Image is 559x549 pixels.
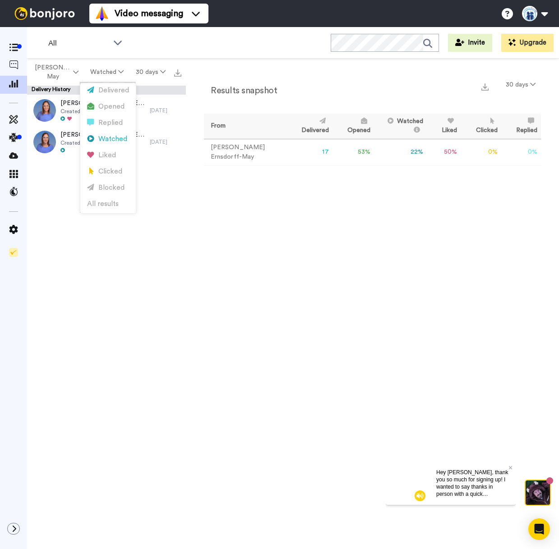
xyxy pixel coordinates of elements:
span: Video messaging [115,7,183,20]
a: [PERSON_NAME] and [PERSON_NAME]Created via CSV import[DATE] [27,126,186,158]
td: 0 % [461,139,501,165]
div: Delivery History [27,86,186,95]
div: All results [87,199,129,209]
h2: Results snapshot [204,86,277,96]
span: All [48,38,109,49]
img: 8c894609-0331-4178-9141-13e7b95db896-thumb.jpg [33,99,56,122]
span: [PERSON_NAME] and [PERSON_NAME] [60,130,145,139]
div: Replied [87,118,129,128]
th: Watched [374,114,427,139]
th: Delivered [286,114,332,139]
img: export.svg [174,69,181,77]
div: Liked [87,151,129,160]
div: [DATE] [150,138,181,146]
td: 53 % [333,139,374,165]
button: Export all results that match these filters now. [171,65,184,79]
img: mute-white.svg [29,29,40,40]
td: 17 [286,139,332,165]
td: [PERSON_NAME] Ernsdorff-May [204,139,286,165]
span: Hey [PERSON_NAME], thank you so much for signing up! I wanted to say thanks in person with a quic... [51,8,122,101]
div: [DATE] [150,107,181,114]
th: Opened [333,114,374,139]
div: Opened [87,102,129,112]
button: Export a summary of each team member’s results that match this filter now. [479,80,491,93]
div: Blocked [87,183,129,193]
button: Upgrade [501,34,554,52]
img: Checklist.svg [9,248,18,257]
span: Created via CSV import [60,139,145,146]
span: [PERSON_NAME] and [PERSON_NAME] [60,99,145,108]
img: 1287b225-e721-485a-9de5-d7db72952035-thumb.jpg [33,131,56,153]
span: Created via CSV import [60,108,145,115]
div: Delivered [87,86,129,96]
div: Watched [87,134,129,144]
th: Replied [501,114,541,139]
div: Open Intercom Messenger [528,518,550,540]
td: 22 % [374,139,427,165]
button: 30 days [500,77,541,93]
span: [PERSON_NAME]-May [35,63,71,81]
th: From [204,114,286,139]
td: 0 % [501,139,541,165]
img: c638375f-eacb-431c-9714-bd8d08f708a7-1584310529.jpg [1,2,25,26]
td: 50 % [427,139,461,165]
th: Clicked [461,114,501,139]
button: [PERSON_NAME]-May [29,59,84,85]
img: vm-color.svg [95,6,109,21]
img: export.svg [481,83,489,91]
a: [PERSON_NAME] and [PERSON_NAME]Created via CSV import[DATE] [27,95,186,126]
div: Clicked [87,167,129,177]
button: 30 days [130,64,171,80]
img: bj-logo-header-white.svg [11,7,79,20]
button: Invite [448,34,492,52]
button: Watched [84,64,129,80]
th: Liked [427,114,461,139]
